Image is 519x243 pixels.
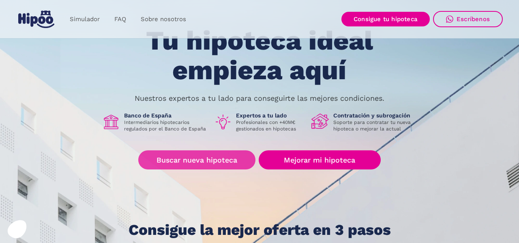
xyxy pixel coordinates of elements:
[129,222,391,238] h1: Consigue la mejor oferta en 3 pasos
[333,112,417,119] h1: Contratación y subrogación
[236,119,305,132] p: Profesionales con +40M€ gestionados en hipotecas
[135,95,384,102] p: Nuestros expertos a tu lado para conseguirte las mejores condiciones.
[236,112,305,119] h1: Expertos a tu lado
[341,12,430,26] a: Consigue tu hipoteca
[259,150,381,169] a: Mejorar mi hipoteca
[138,150,255,169] a: Buscar nueva hipoteca
[433,11,503,27] a: Escríbenos
[124,119,208,132] p: Intermediarios hipotecarios regulados por el Banco de España
[457,15,490,23] div: Escríbenos
[16,7,56,31] a: home
[62,11,107,27] a: Simulador
[133,11,193,27] a: Sobre nosotros
[107,11,133,27] a: FAQ
[124,112,208,119] h1: Banco de España
[333,119,417,132] p: Soporte para contratar tu nueva hipoteca o mejorar la actual
[106,26,413,85] h1: Tu hipoteca ideal empieza aquí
